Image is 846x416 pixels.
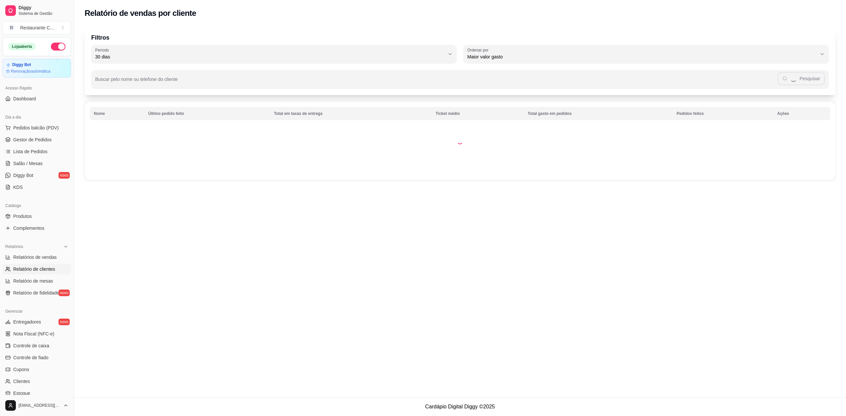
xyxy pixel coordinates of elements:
[3,317,71,327] a: Entregadoresnovo
[11,69,50,74] article: Renovação automática
[13,278,53,284] span: Relatório de mesas
[3,398,71,413] button: [EMAIL_ADDRESS][DOMAIN_NAME]
[5,244,23,249] span: Relatórios
[91,45,457,63] button: Período30 dias
[3,211,71,222] a: Produtos
[13,290,59,296] span: Relatório de fidelidade
[13,390,30,397] span: Estoque
[467,47,491,53] label: Ordenar por
[3,364,71,375] a: Cupons
[3,146,71,157] a: Lista de Pedidos
[13,254,57,260] span: Relatórios de vendas
[13,330,54,337] span: Nota Fiscal (NFC-e)
[13,148,48,155] span: Lista de Pedidos
[8,43,36,50] div: Loja aberta
[13,225,44,231] span: Complementos
[467,53,817,60] span: Maior valor gasto
[8,24,15,31] span: R
[3,158,71,169] a: Salão / Mesas
[3,276,71,286] a: Relatório de mesas
[13,266,55,272] span: Relatório de clientes
[95,53,445,60] span: 30 dias
[13,160,43,167] span: Salão / Mesas
[13,366,29,373] span: Cupons
[13,354,49,361] span: Controle de fiado
[3,3,71,18] a: DiggySistema de Gestão
[463,45,829,63] button: Ordenar porMaior valor gasto
[3,134,71,145] a: Gestor de Pedidos
[3,93,71,104] a: Dashboard
[13,184,23,191] span: KDS
[3,340,71,351] a: Controle de caixa
[13,378,30,385] span: Clientes
[13,213,32,220] span: Produtos
[3,376,71,387] a: Clientes
[13,124,59,131] span: Pedidos balcão (PDV)
[3,112,71,122] div: Dia a dia
[3,252,71,262] a: Relatórios de vendas
[3,83,71,93] div: Acesso Rápido
[13,172,33,179] span: Diggy Bot
[19,403,60,408] span: [EMAIL_ADDRESS][DOMAIN_NAME]
[3,223,71,233] a: Complementos
[3,329,71,339] a: Nota Fiscal (NFC-e)
[85,8,196,18] h2: Relatório de vendas por cliente
[3,306,71,317] div: Gerenciar
[95,47,111,53] label: Período
[3,170,71,181] a: Diggy Botnovo
[13,95,36,102] span: Dashboard
[457,138,463,144] div: Loading
[95,79,778,85] input: Buscar pelo nome ou telefone do cliente
[91,33,829,42] p: Filtros
[74,397,846,416] footer: Cardápio Digital Diggy © 2025
[3,182,71,192] a: KDS
[19,5,68,11] span: Diggy
[3,122,71,133] button: Pedidos balcão (PDV)
[51,43,65,51] button: Alterar Status
[3,288,71,298] a: Relatório de fidelidadenovo
[13,342,49,349] span: Controle de caixa
[3,59,71,78] a: Diggy BotRenovaçãoautomática
[13,136,52,143] span: Gestor de Pedidos
[13,319,41,325] span: Entregadores
[3,21,71,34] button: Select a team
[3,200,71,211] div: Catálogo
[3,264,71,274] a: Relatório de clientes
[3,352,71,363] a: Controle de fiado
[3,388,71,399] a: Estoque
[12,62,31,67] article: Diggy Bot
[20,24,54,31] div: Restaurante C ...
[19,11,68,16] span: Sistema de Gestão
